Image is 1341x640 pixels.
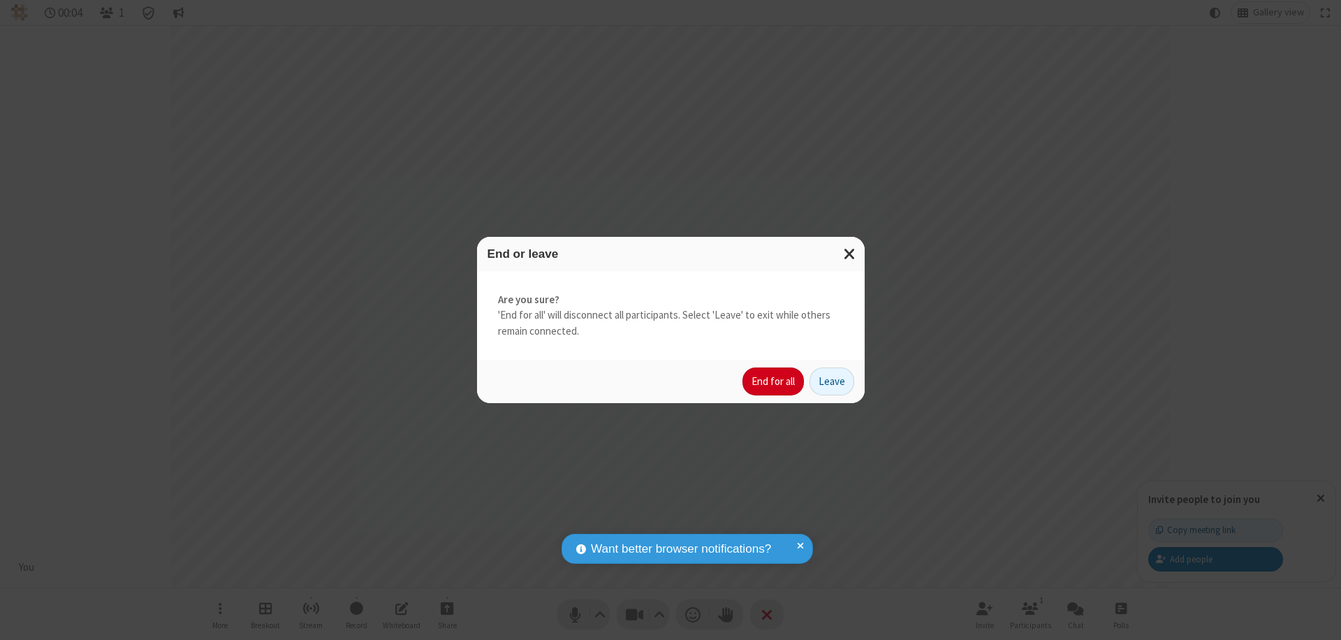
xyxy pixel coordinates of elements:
span: Want better browser notifications? [591,540,771,558]
strong: Are you sure? [498,292,844,308]
div: 'End for all' will disconnect all participants. Select 'Leave' to exit while others remain connec... [477,271,865,361]
button: Leave [809,368,854,395]
h3: End or leave [488,247,854,261]
button: End for all [742,368,804,395]
button: Close modal [835,237,865,271]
